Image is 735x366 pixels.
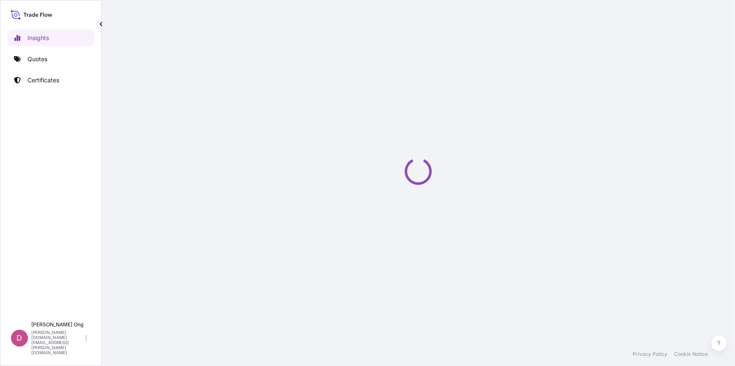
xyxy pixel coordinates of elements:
[7,30,94,46] a: Insights
[633,351,667,358] a: Privacy Policy
[31,321,84,328] p: [PERSON_NAME] Ong
[27,34,49,42] p: Insights
[674,351,708,358] a: Cookie Notice
[27,55,47,63] p: Quotes
[7,51,94,68] a: Quotes
[31,330,84,355] p: [PERSON_NAME][DOMAIN_NAME][EMAIL_ADDRESS][PERSON_NAME][DOMAIN_NAME]
[7,72,94,89] a: Certificates
[17,334,22,342] span: D
[27,76,59,84] p: Certificates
